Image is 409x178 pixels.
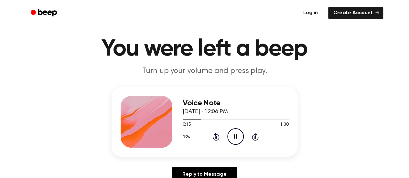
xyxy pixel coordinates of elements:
[328,7,383,19] a: Create Account
[183,109,228,115] span: [DATE] · 12:06 PM
[183,121,191,128] span: 0:15
[81,66,329,77] p: Turn up your volume and press play.
[39,37,370,61] h1: You were left a beep
[183,99,289,108] h3: Voice Note
[280,121,288,128] span: 1:30
[297,5,324,20] a: Log in
[183,131,192,142] button: 1.0x
[26,7,63,19] a: Beep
